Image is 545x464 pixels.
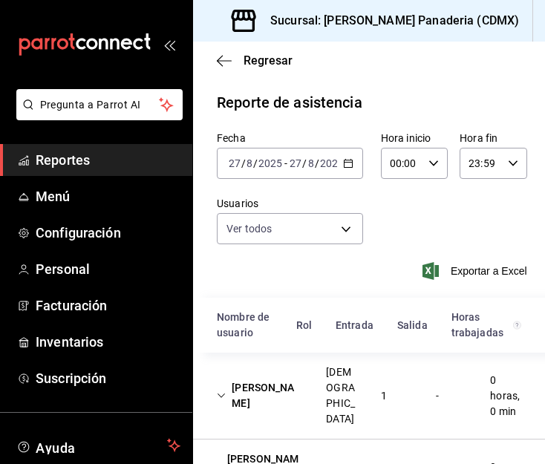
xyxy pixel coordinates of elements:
[36,295,180,316] span: Facturación
[36,186,180,206] span: Menú
[36,332,180,352] span: Inventarios
[258,12,519,30] h3: Sucursal: [PERSON_NAME] Panaderia (CDMX)
[284,157,287,169] span: -
[315,157,319,169] span: /
[381,133,448,143] label: Hora inicio
[440,304,533,347] div: HeadCell
[10,108,183,123] a: Pregunta a Parrot AI
[228,157,241,169] input: --
[226,221,272,236] span: Ver todos
[163,39,175,50] button: open_drawer_menu
[302,157,307,169] span: /
[36,150,180,170] span: Reportes
[258,157,283,169] input: ----
[460,133,526,143] label: Hora fin
[478,367,533,425] div: Cell
[36,223,180,243] span: Configuración
[217,133,363,143] label: Fecha
[253,157,258,169] span: /
[513,319,521,331] svg: El total de horas trabajadas por usuario es el resultado de la suma redondeada del registro de ho...
[307,157,315,169] input: --
[385,312,440,339] div: HeadCell
[289,157,302,169] input: --
[425,262,527,280] button: Exportar a Excel
[424,382,451,410] div: Cell
[36,437,161,454] span: Ayuda
[16,89,183,120] button: Pregunta a Parrot AI
[217,91,362,114] div: Reporte de asistencia
[193,353,545,440] div: Row
[36,368,180,388] span: Suscripción
[244,53,293,68] span: Regresar
[205,304,284,347] div: HeadCell
[369,382,399,410] div: Cell
[40,97,160,113] span: Pregunta a Parrot AI
[246,157,253,169] input: --
[36,259,180,279] span: Personal
[284,312,324,339] div: HeadCell
[205,374,314,417] div: Cell
[319,157,345,169] input: ----
[193,298,545,353] div: Head
[314,359,369,433] div: Cell
[217,53,293,68] button: Regresar
[217,198,363,209] label: Usuarios
[326,365,357,427] div: [DEMOGRAPHIC_DATA]
[241,157,246,169] span: /
[324,312,385,339] div: HeadCell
